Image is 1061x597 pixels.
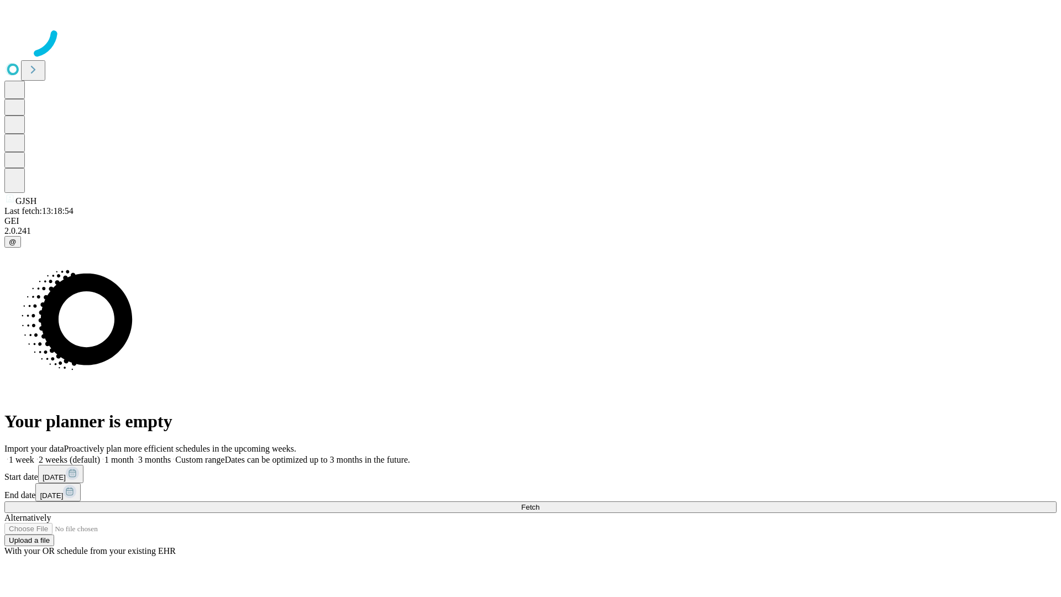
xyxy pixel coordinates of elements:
[39,455,100,464] span: 2 weeks (default)
[521,503,539,511] span: Fetch
[4,546,176,556] span: With your OR schedule from your existing EHR
[4,216,1057,226] div: GEI
[4,444,64,453] span: Import your data
[4,226,1057,236] div: 2.0.241
[9,455,34,464] span: 1 week
[40,491,63,500] span: [DATE]
[4,483,1057,501] div: End date
[15,196,36,206] span: GJSH
[138,455,171,464] span: 3 months
[35,483,81,501] button: [DATE]
[4,411,1057,432] h1: Your planner is empty
[104,455,134,464] span: 1 month
[4,465,1057,483] div: Start date
[4,501,1057,513] button: Fetch
[4,535,54,546] button: Upload a file
[38,465,83,483] button: [DATE]
[4,206,73,216] span: Last fetch: 13:18:54
[43,473,66,481] span: [DATE]
[175,455,224,464] span: Custom range
[4,236,21,248] button: @
[9,238,17,246] span: @
[64,444,296,453] span: Proactively plan more efficient schedules in the upcoming weeks.
[4,513,51,522] span: Alternatively
[225,455,410,464] span: Dates can be optimized up to 3 months in the future.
